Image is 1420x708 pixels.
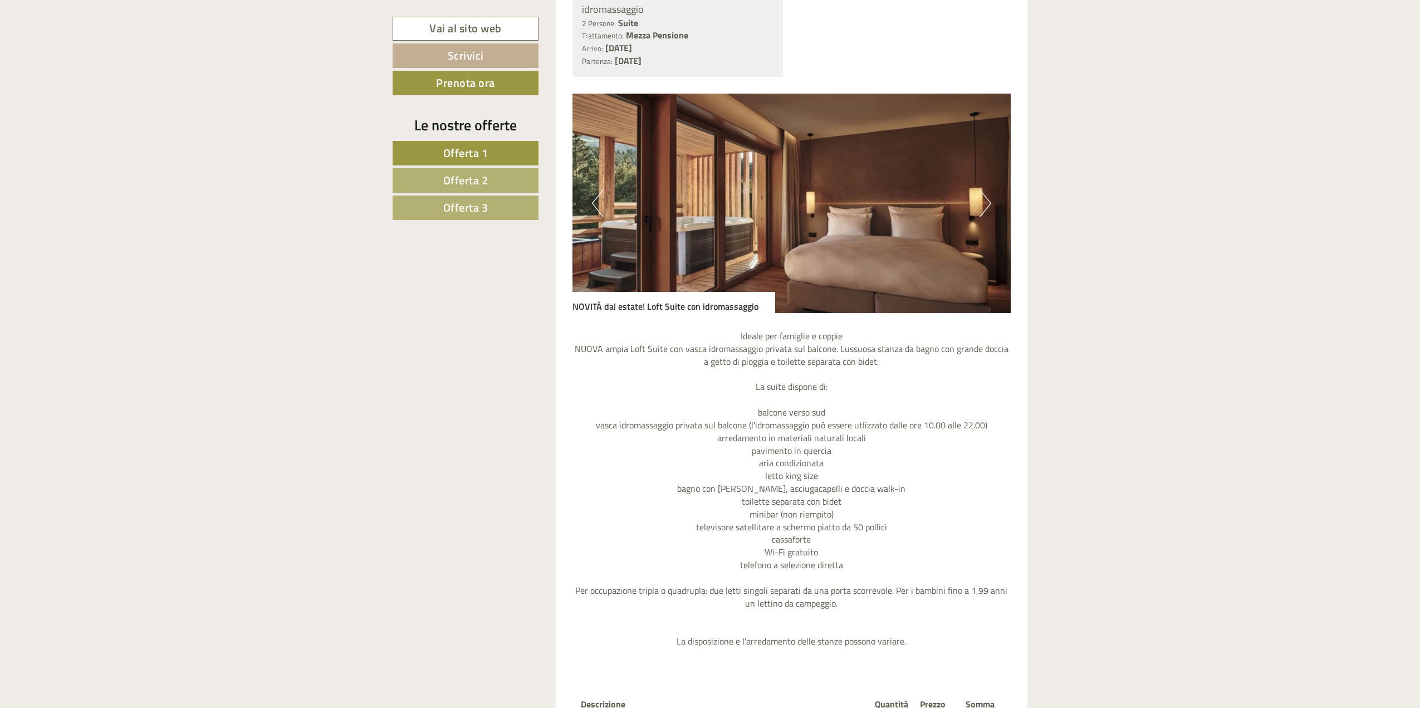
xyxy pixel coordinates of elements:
[582,30,624,41] small: Trattamento:
[443,144,488,162] span: Offerta 1
[582,56,613,67] small: Partenza:
[582,18,616,29] small: 2 Persone:
[618,16,638,30] b: Suite
[572,94,1011,313] img: image
[443,199,488,216] span: Offerta 3
[980,189,991,217] button: Next
[582,43,603,54] small: Arrivo:
[443,172,488,189] span: Offerta 2
[393,115,538,135] div: Le nostre offerte
[626,28,688,42] b: Mezza Pensione
[393,43,538,68] a: Scrivici
[393,71,538,95] a: Prenota ora
[572,292,775,313] div: NOVITÀ dal estate! Loft Suite con idromassaggio
[615,54,642,67] b: [DATE]
[592,189,604,217] button: Previous
[393,17,538,41] a: Vai al sito web
[605,41,632,55] b: [DATE]
[572,330,1011,648] p: Ideale per famiglie e coppie NUOVA ampia Loft Suite con vasca idromassaggio privata sul balcone. ...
